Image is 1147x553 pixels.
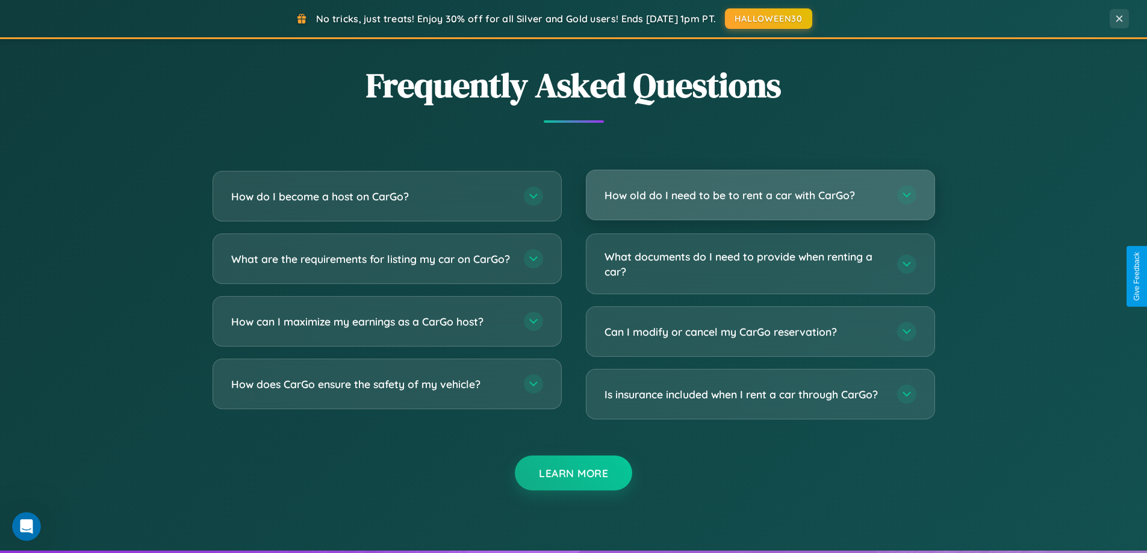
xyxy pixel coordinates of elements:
[231,377,512,392] h3: How does CarGo ensure the safety of my vehicle?
[231,252,512,267] h3: What are the requirements for listing my car on CarGo?
[605,188,885,203] h3: How old do I need to be to rent a car with CarGo?
[213,62,935,108] h2: Frequently Asked Questions
[316,13,716,25] span: No tricks, just treats! Enjoy 30% off for all Silver and Gold users! Ends [DATE] 1pm PT.
[231,314,512,329] h3: How can I maximize my earnings as a CarGo host?
[605,387,885,402] h3: Is insurance included when I rent a car through CarGo?
[12,512,41,541] iframe: Intercom live chat
[1133,252,1141,301] div: Give Feedback
[605,249,885,279] h3: What documents do I need to provide when renting a car?
[515,456,632,490] button: Learn More
[605,324,885,339] h3: Can I modify or cancel my CarGo reservation?
[725,8,812,29] button: HALLOWEEN30
[231,189,512,204] h3: How do I become a host on CarGo?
